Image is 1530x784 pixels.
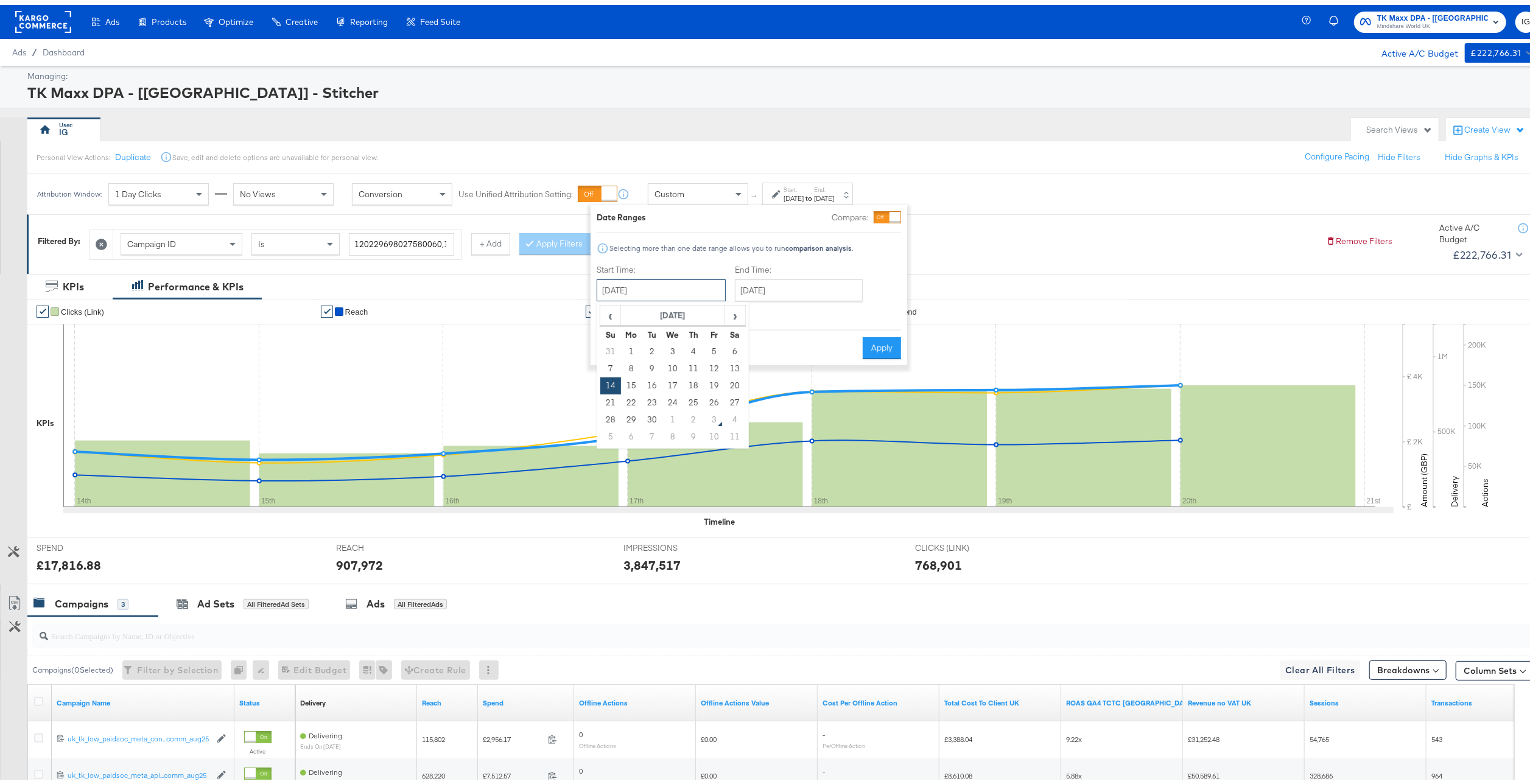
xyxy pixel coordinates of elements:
button: Clear All Filters [1280,656,1360,675]
span: 54,765 [1310,730,1329,739]
td: 2 [683,407,704,424]
td: 24 [662,390,683,407]
a: Total Cost To Client [944,693,1056,703]
th: [DATE] [621,301,725,321]
button: Hide Filters [1378,147,1420,158]
td: 9 [642,355,662,373]
td: 2 [642,338,662,355]
td: 7 [600,355,621,373]
div: £17,816.88 [37,551,101,569]
span: SPEND [37,537,128,549]
span: CLICKS (LINK) [915,537,1006,549]
span: Campaign ID [127,234,176,245]
a: uk_tk_low_paidsoc_meta_con...comm_aug25 [68,729,211,740]
span: ‹ [601,301,620,320]
td: 10 [704,424,725,441]
div: Attribution Window: [37,185,102,194]
th: Su [600,321,621,338]
label: Use Unified Attribution Setting: [458,184,573,195]
span: 1 Day Clicks [115,184,161,195]
span: 543 [1431,730,1442,739]
sub: Per Offline Action [823,774,865,781]
span: £7,512.57 [483,766,543,775]
div: 907,972 [336,551,383,569]
td: 17 [662,373,683,390]
strong: to [804,189,814,198]
td: 11 [683,355,704,373]
sub: ends on [DATE] [300,738,342,745]
span: Clicks (Link) [61,303,104,312]
div: Selecting more than one date range allows you to run . [609,239,854,248]
button: Apply [863,332,901,354]
text: Actions [1479,474,1490,502]
button: + Add [471,228,510,250]
span: Is [258,234,265,245]
a: Offline Actions. [701,693,813,703]
span: - [823,725,825,734]
span: › [726,301,745,320]
div: Performance & KPIs [148,275,244,289]
td: 4 [725,407,745,424]
div: All Filtered Ad Sets [244,594,309,605]
button: TK Maxx DPA - [[GEOGRAPHIC_DATA]] - StitcherMindshare World UK [1354,7,1506,28]
a: ✔ [586,301,598,313]
div: £222,766.31 [1471,41,1521,56]
button: Hide Graphs & KPIs [1445,147,1518,158]
a: The total amount spent to date. [483,693,569,703]
span: Reporting [350,12,388,22]
label: Compare: [832,207,869,219]
div: [DATE] [784,189,804,198]
span: Delivering [309,726,342,735]
text: Amount (GBP) [1419,449,1430,502]
a: Reflects the ability of your Ad Campaign to achieve delivery based on ad states, schedule and bud... [300,693,326,703]
td: 11 [725,424,745,441]
span: £0.00 [701,766,717,775]
span: 0 [579,725,583,734]
div: Create View [1464,119,1525,131]
text: Delivery [1449,471,1460,502]
span: - [823,761,825,771]
span: 0 [579,761,583,771]
label: End: [814,181,834,189]
div: 3,847,517 [623,551,681,569]
span: Ads [105,12,119,22]
div: KPIs [37,413,54,424]
td: 6 [725,338,745,355]
div: 0 [231,656,253,675]
span: 115,802 [422,730,445,739]
button: Configure Pacing [1296,141,1378,163]
a: Offline Actions. [823,693,935,703]
div: [DATE] [814,189,834,198]
span: TK Maxx DPA - [[GEOGRAPHIC_DATA]] - Stitcher [1377,7,1488,20]
span: Clear All Filters [1285,658,1355,673]
label: Active [244,743,272,751]
button: Breakdowns [1369,656,1447,675]
span: Products [152,12,186,22]
div: Personal View Actions: [37,148,110,158]
td: 5 [704,338,725,355]
div: Campaigns [55,592,108,606]
td: 3 [662,338,683,355]
div: All Filtered Ads [394,594,447,605]
a: Sessions - GA Sessions - The total number of sessions [1310,693,1422,703]
span: Dashboard [43,43,85,52]
sub: Offline Actions [579,737,616,744]
span: Creative [286,12,318,22]
span: £31,252.48 [1188,730,1219,739]
div: Ad Sets [197,592,234,606]
td: 14 [600,373,621,390]
td: 9 [683,424,704,441]
a: The number of people your ad was served to. [422,693,473,703]
th: Mo [621,321,642,338]
span: £2,956.17 [483,730,543,739]
div: Timeline [704,511,735,523]
th: Th [683,321,704,338]
td: 10 [662,355,683,373]
input: Search Campaigns by Name, ID or Objective [48,614,1393,638]
span: Delivering [309,763,342,772]
td: 12 [704,355,725,373]
div: Filtered By: [38,231,80,242]
td: 30 [642,407,662,424]
a: uk_tk_low_paidsoc_meta_apl...comm_aug25 [68,766,211,776]
div: Active A/C Budget [1369,38,1459,57]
